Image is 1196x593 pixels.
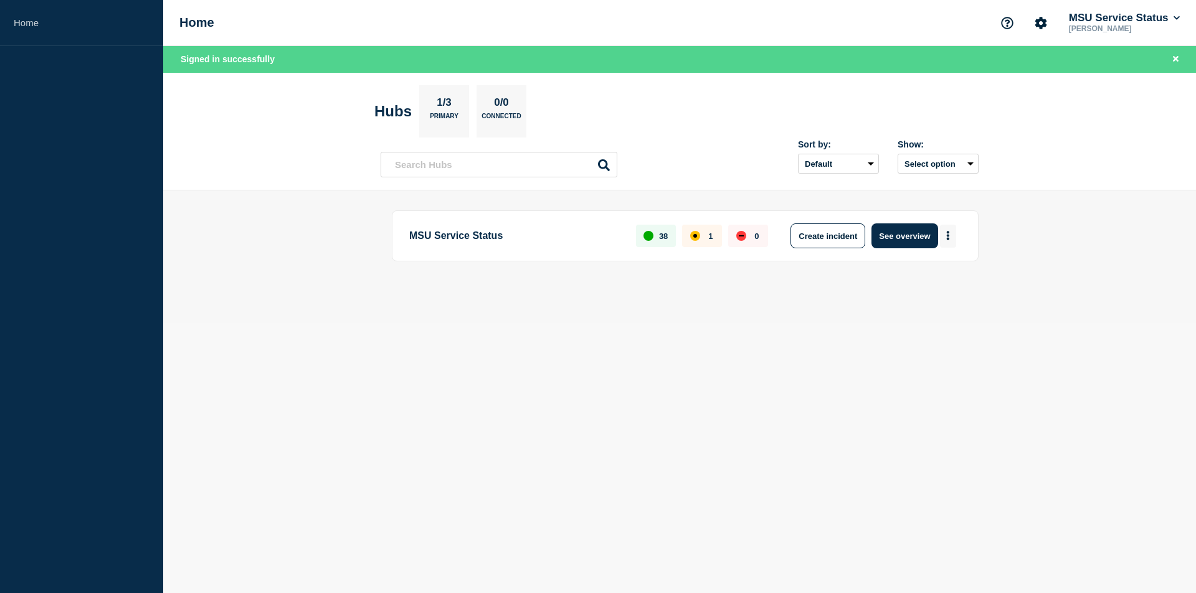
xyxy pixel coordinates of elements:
[754,231,759,241] p: 0
[374,103,412,120] h2: Hubs
[690,231,700,241] div: affected
[798,139,879,149] div: Sort by:
[490,96,514,113] p: 0/0
[708,231,713,241] p: 1
[736,231,746,241] div: down
[898,139,979,149] div: Show:
[432,96,457,113] p: 1/3
[1168,52,1184,67] button: Close banner
[1028,10,1054,36] button: Account settings
[381,152,617,177] input: Search Hubs
[790,223,865,248] button: Create incident
[179,16,214,30] h1: Home
[871,223,937,248] button: See overview
[1066,24,1182,33] p: [PERSON_NAME]
[798,154,879,174] select: Sort by
[409,223,622,248] p: MSU Service Status
[940,225,956,248] button: More actions
[1066,12,1182,24] button: MSU Service Status
[898,154,979,174] button: Select option
[482,113,521,126] p: Connected
[430,113,458,126] p: Primary
[181,54,275,64] span: Signed in successfully
[659,231,668,241] p: 38
[994,10,1020,36] button: Support
[643,231,653,241] div: up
